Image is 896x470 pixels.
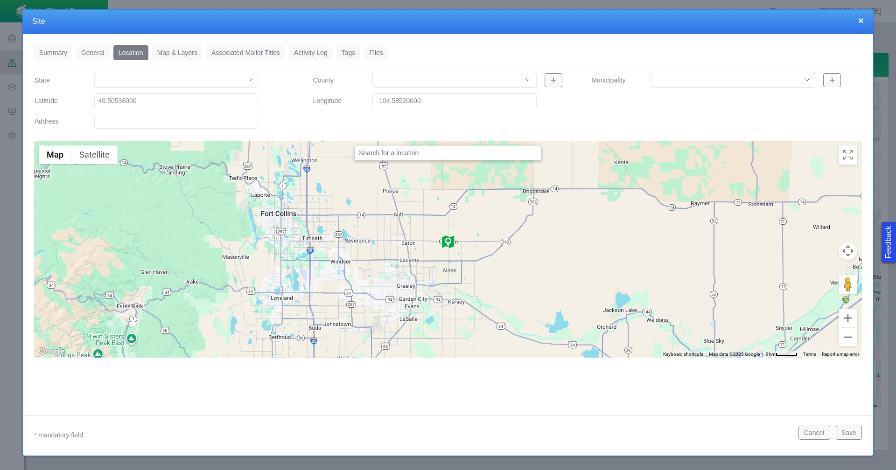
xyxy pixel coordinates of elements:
button: Zoom in [839,309,857,327]
label: State [27,72,87,89]
button: Drag Pegman onto the map to open Street View [839,275,857,294]
button: Show satellite imagery [71,145,118,164]
a: Open this area in Google Maps (opens a new window) [36,346,67,358]
a: Report a map error [822,352,859,357]
p: * mandatory field [34,429,791,441]
button: Map camera controls [839,242,857,260]
label: Longitude [306,92,365,109]
a: Associated Mailer Titles [206,45,285,60]
button: Map Scale: 5 km per 43 pixels [763,351,800,358]
button: Show street map [39,145,71,164]
a: Files [364,45,388,60]
button: close [858,15,864,25]
a: Tags [336,45,361,60]
img: Google [36,346,67,358]
label: Address [27,113,87,130]
label: Municipality [584,72,644,89]
h4: Site [32,17,864,27]
a: Summary [34,45,72,60]
button: Save [836,426,862,440]
button: Keyboard shortcuts [663,351,703,358]
div: Move Marker to change Position [441,234,455,249]
span: Map data ©2025 Google [709,352,760,357]
a: Activity Log [289,45,333,60]
button: Zoom out [839,328,857,346]
label: County [306,72,365,89]
input: Search for a location [355,145,541,160]
a: General [76,45,110,60]
button: Toggle Fullscreen in browser window [839,145,857,164]
a: Terms (opens in new tab) [803,352,816,357]
button: Cancel [798,426,830,440]
a: Location [113,45,148,60]
label: Latitude [27,92,87,109]
span: 5 km [765,352,776,357]
a: Map & Layers [152,45,203,60]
